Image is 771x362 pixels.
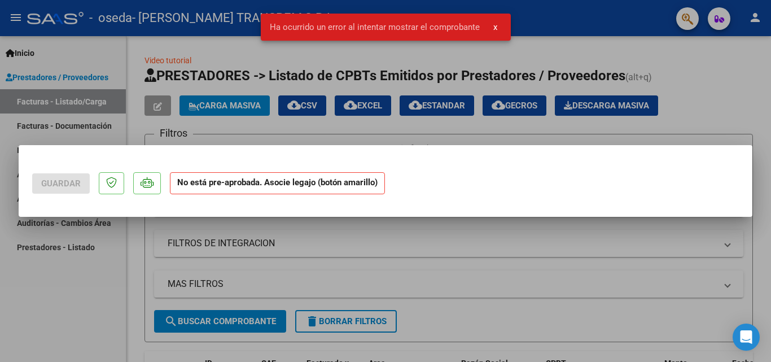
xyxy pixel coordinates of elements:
strong: No está pre-aprobada. Asocie legajo (botón amarillo) [170,172,385,194]
button: Guardar [32,173,90,194]
span: x [493,22,497,32]
div: Open Intercom Messenger [733,324,760,351]
span: Guardar [41,178,81,189]
span: Ha ocurrido un error al intentar mostrar el comprobante [270,21,480,33]
button: x [484,17,506,37]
